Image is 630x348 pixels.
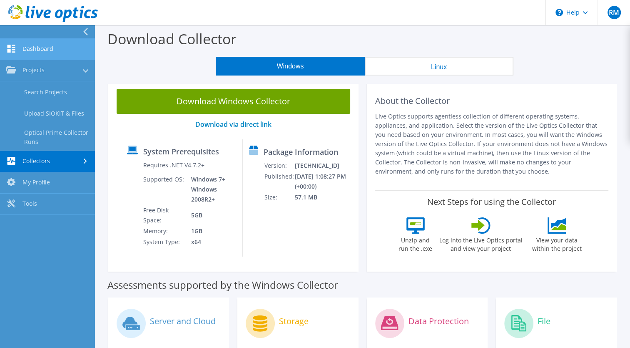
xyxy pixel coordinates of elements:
label: File [538,317,550,325]
td: Published: [264,171,294,192]
span: RM [608,6,621,19]
td: Version: [264,160,294,171]
h2: About the Collector [375,96,609,106]
td: 5GB [185,205,236,226]
td: Free Disk Space: [143,205,185,226]
td: Supported OS: [143,174,185,205]
button: Linux [365,57,513,76]
a: Download via direct link [195,120,271,129]
label: Requires .NET V4.7.2+ [143,161,204,169]
label: Log into the Live Optics portal and view your project [439,234,523,253]
svg: \n [555,9,563,16]
td: [TECHNICAL_ID] [294,160,355,171]
label: Next Steps for using the Collector [427,197,556,207]
a: Download Windows Collector [117,89,350,114]
td: System Type: [143,237,185,247]
label: Package Information [264,148,338,156]
label: System Prerequisites [143,147,219,156]
label: Data Protection [408,317,469,325]
p: Live Optics supports agentless collection of different operating systems, appliances, and applica... [375,112,609,176]
label: Assessments supported by the Windows Collector [107,281,338,289]
td: [DATE] 1:08:27 PM (+00:00) [294,171,355,192]
td: Windows 7+ Windows 2008R2+ [185,174,236,205]
button: Windows [216,57,365,76]
td: 57.1 MB [294,192,355,203]
td: Memory: [143,226,185,237]
label: Storage [279,317,309,325]
label: Server and Cloud [150,317,216,325]
td: 1GB [185,226,236,237]
label: Download Collector [107,29,237,48]
label: Unzip and run the .exe [396,234,435,253]
td: Size: [264,192,294,203]
td: x64 [185,237,236,247]
label: View your data within the project [527,234,587,253]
